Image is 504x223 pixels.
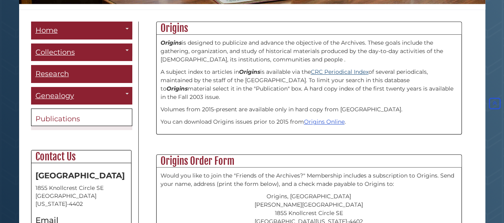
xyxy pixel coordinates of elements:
p: Would you like to join the "Friends of the Archives?" Membership includes a subscription to Origi... [161,172,457,188]
strong: Origins [239,68,260,75]
h2: Origins [157,22,461,35]
a: Home [31,22,132,39]
p: A subject index to articles in is available via the of several periodicals, maintained by the sta... [161,68,457,101]
address: 1855 Knollcrest Circle SE [GEOGRAPHIC_DATA][US_STATE]-4402 [35,184,127,208]
h2: Origins Order Form [157,155,461,168]
a: Collections [31,43,132,61]
a: Research [31,65,132,83]
a: Back to Top [487,100,502,107]
span: Genealogy [35,91,74,100]
span: Publications [35,114,80,123]
span: Collections [35,48,75,57]
a: CRC Periodical Index [311,68,369,75]
span: Home [35,26,58,35]
a: Origins Online [304,118,345,125]
a: Publications [31,109,132,126]
p: is designed to publicize and advance the objective of the Archives. These goals include the gathe... [161,39,457,64]
h2: Contact Us [31,150,131,163]
strong: Origins [167,85,188,92]
strong: [GEOGRAPHIC_DATA] [35,171,125,180]
a: Genealogy [31,87,132,105]
p: You can download Origins issues prior to 2015 from . [161,118,457,126]
span: Research [35,69,69,78]
strong: Origins [161,39,182,46]
p: Volumes from 2015-present are available only in hard copy from [GEOGRAPHIC_DATA]. [161,105,457,114]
